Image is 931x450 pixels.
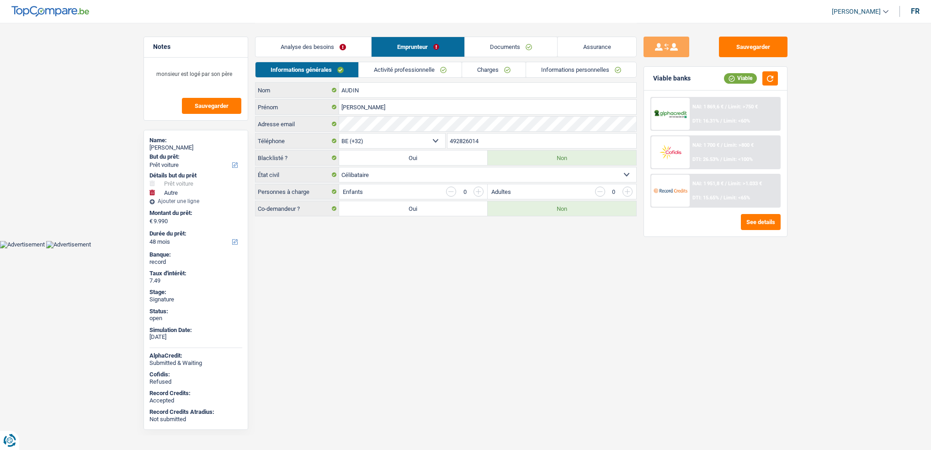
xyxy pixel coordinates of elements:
button: See details [741,214,781,230]
div: Simulation Date: [149,327,242,334]
div: open [149,315,242,322]
div: Viable banks [653,75,691,82]
div: 7.49 [149,277,242,284]
span: / [721,142,723,148]
span: / [720,118,722,124]
img: Record Credits [654,182,687,199]
label: Durée du prêt: [149,230,240,237]
div: record [149,258,242,266]
label: Enfants [343,189,363,195]
label: Co-demandeur ? [255,201,339,216]
span: NAI: 1 951,8 € [692,181,724,187]
span: Limit: >1.033 € [728,181,762,187]
span: DTI: 16.31% [692,118,719,124]
label: Blacklisté ? [255,150,339,165]
div: [PERSON_NAME] [149,144,242,151]
label: État civil [255,167,339,182]
span: Limit: <60% [724,118,750,124]
div: Taux d'intérêt: [149,270,242,277]
label: Adultes [491,189,511,195]
div: Viable [724,73,757,83]
span: DTI: 15.65% [692,195,719,201]
div: [DATE] [149,333,242,341]
label: Non [488,201,636,216]
div: Banque: [149,251,242,258]
a: [PERSON_NAME] [825,4,888,19]
input: 401020304 [447,134,636,148]
div: Accepted [149,397,242,404]
div: Submitted & Waiting [149,359,242,367]
label: Prénom [255,100,339,114]
button: Sauvegarder [182,98,241,114]
a: Charges [462,62,526,77]
label: Montant du prêt: [149,209,240,217]
div: 0 [461,189,469,195]
span: Limit: >750 € [728,104,758,110]
a: Analyse des besoins [255,37,372,57]
div: AlphaCredit: [149,352,242,359]
span: Sauvegarder [195,103,229,109]
div: Détails but du prêt [149,172,242,179]
span: Limit: <100% [724,156,753,162]
span: € [149,218,153,225]
span: NAI: 1 869,6 € [692,104,724,110]
a: Emprunteur [372,37,464,57]
span: / [720,195,722,201]
div: Name: [149,137,242,144]
a: Informations personnelles [526,62,636,77]
div: Cofidis: [149,371,242,378]
div: Record Credits Atradius: [149,408,242,416]
a: Activité professionnelle [359,62,462,77]
div: Not submitted [149,416,242,423]
label: Adresse email [255,117,339,131]
label: Personnes à charge [255,184,339,199]
span: / [725,104,727,110]
img: Cofidis [654,144,687,161]
label: But du prêt: [149,153,240,161]
span: Limit: <65% [724,195,750,201]
img: Advertisement [46,241,91,248]
span: [PERSON_NAME] [832,8,881,16]
a: Informations générales [255,62,359,77]
label: Non [488,150,636,165]
div: 0 [610,189,618,195]
span: / [725,181,727,187]
div: fr [911,7,920,16]
label: Oui [339,150,488,165]
span: / [720,156,722,162]
button: Sauvegarder [719,37,787,57]
img: TopCompare Logo [11,6,89,17]
a: Documents [465,37,558,57]
span: NAI: 1 700 € [692,142,719,148]
div: Record Credits: [149,390,242,397]
div: Refused [149,378,242,386]
label: Oui [339,201,488,216]
div: Ajouter une ligne [149,198,242,204]
label: Téléphone [255,134,339,148]
img: AlphaCredit [654,109,687,119]
div: Stage: [149,289,242,296]
a: Assurance [558,37,636,57]
div: Signature [149,296,242,303]
span: DTI: 26.53% [692,156,719,162]
h5: Notes [153,43,239,51]
label: Nom [255,83,339,97]
span: Limit: >800 € [724,142,754,148]
div: Status: [149,308,242,315]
